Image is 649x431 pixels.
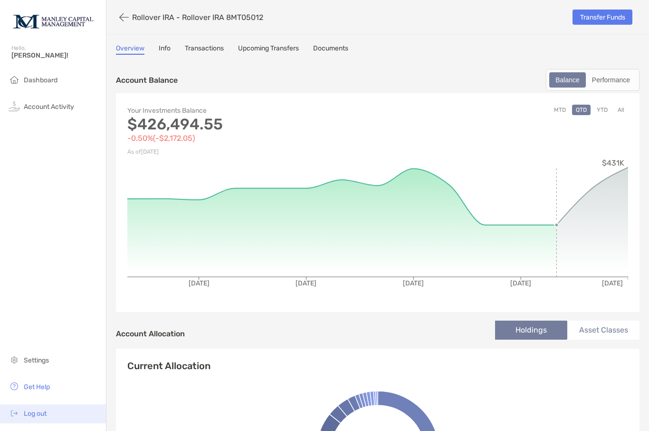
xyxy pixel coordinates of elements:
[550,105,570,115] button: MTD
[587,73,635,87] div: Performance
[296,279,316,287] tspan: [DATE]
[127,360,210,372] h4: Current Allocation
[24,410,47,418] span: Log out
[24,383,50,391] span: Get Help
[238,44,299,55] a: Upcoming Transfers
[9,100,20,112] img: activity icon
[127,118,378,130] p: $426,494.55
[185,44,224,55] a: Transactions
[24,103,74,111] span: Account Activity
[9,354,20,365] img: settings icon
[24,356,49,364] span: Settings
[495,321,567,340] li: Holdings
[159,44,171,55] a: Info
[510,279,531,287] tspan: [DATE]
[116,44,144,55] a: Overview
[602,158,624,167] tspan: $431K
[116,74,178,86] p: Account Balance
[132,13,263,22] p: Rollover IRA - Rollover IRA 8MT05012
[593,105,611,115] button: YTD
[24,76,57,84] span: Dashboard
[614,105,628,115] button: All
[127,132,378,144] p: -0.50% ( -$2,172.05 )
[116,329,185,338] h4: Account Allocation
[572,105,591,115] button: QTD
[127,105,378,117] p: Your Investments Balance
[9,74,20,85] img: household icon
[550,73,585,87] div: Balance
[602,279,623,287] tspan: [DATE]
[546,69,639,91] div: segmented control
[403,279,424,287] tspan: [DATE]
[9,407,20,419] img: logout icon
[11,4,95,38] img: Zoe Logo
[9,381,20,392] img: get-help icon
[313,44,348,55] a: Documents
[189,279,210,287] tspan: [DATE]
[11,51,100,59] span: [PERSON_NAME]!
[573,10,632,25] a: Transfer Funds
[127,146,378,158] p: As of [DATE]
[567,321,639,340] li: Asset Classes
